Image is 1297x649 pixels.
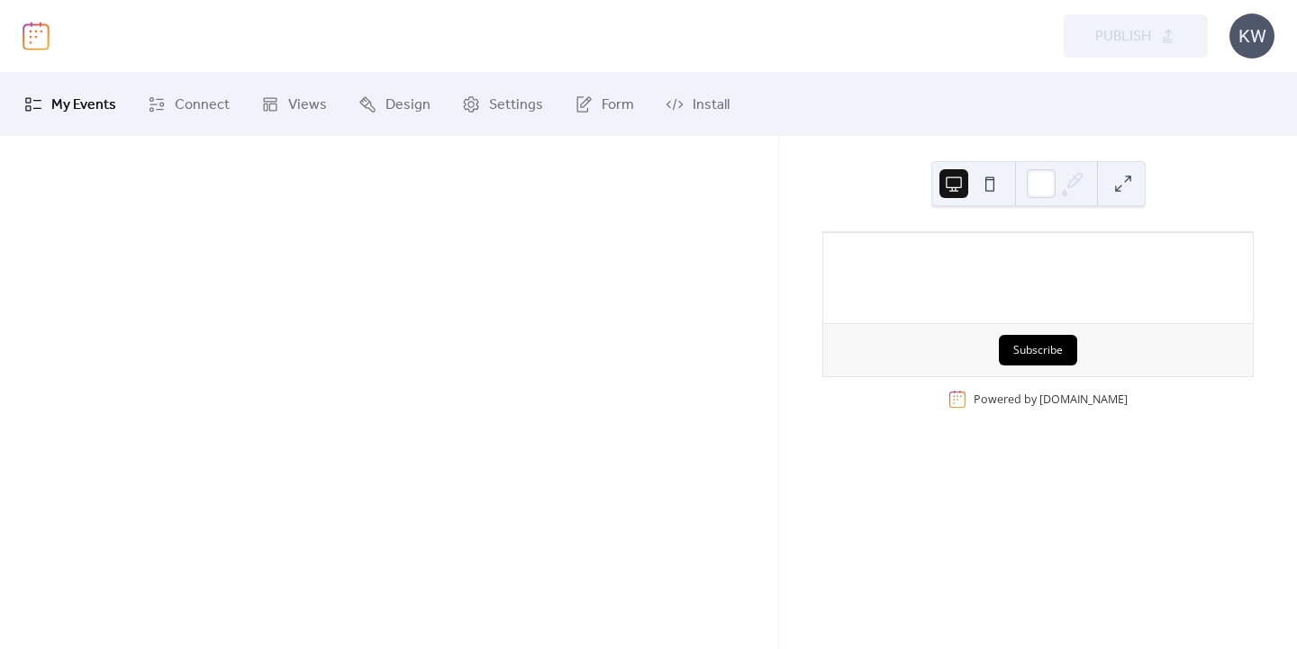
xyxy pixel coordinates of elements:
div: KW [1229,14,1274,59]
a: My Events [11,80,130,129]
span: My Events [51,95,116,116]
a: Settings [449,80,557,129]
a: [DOMAIN_NAME] [1039,392,1128,407]
a: Connect [134,80,243,129]
img: logo [23,22,50,50]
span: Settings [489,95,543,116]
span: Views [288,95,327,116]
button: Subscribe [999,335,1077,365]
a: Form [561,80,648,129]
a: Design [345,80,444,129]
div: Powered by [974,392,1128,407]
a: Views [248,80,340,129]
span: Connect [175,95,230,116]
span: Form [602,95,634,116]
span: Install [693,95,730,116]
a: Install [652,80,743,129]
span: Design [385,95,431,116]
